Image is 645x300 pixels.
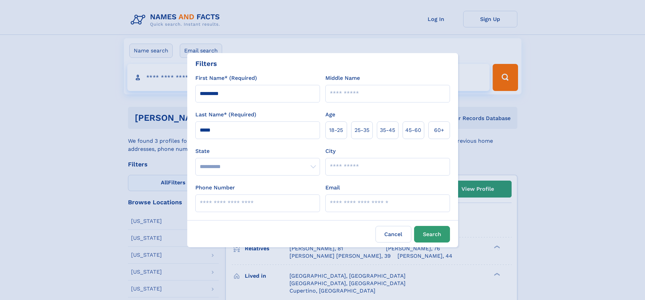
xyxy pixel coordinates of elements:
span: 18‑25 [329,126,343,134]
label: Email [325,184,340,192]
label: Last Name* (Required) [195,111,256,119]
label: Middle Name [325,74,360,82]
label: State [195,147,320,155]
button: Search [414,226,450,243]
span: 60+ [434,126,444,134]
div: Filters [195,59,217,69]
span: 25‑35 [354,126,369,134]
label: Cancel [375,226,411,243]
label: Age [325,111,335,119]
span: 45‑60 [405,126,421,134]
label: Phone Number [195,184,235,192]
label: City [325,147,336,155]
label: First Name* (Required) [195,74,257,82]
span: 35‑45 [380,126,395,134]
